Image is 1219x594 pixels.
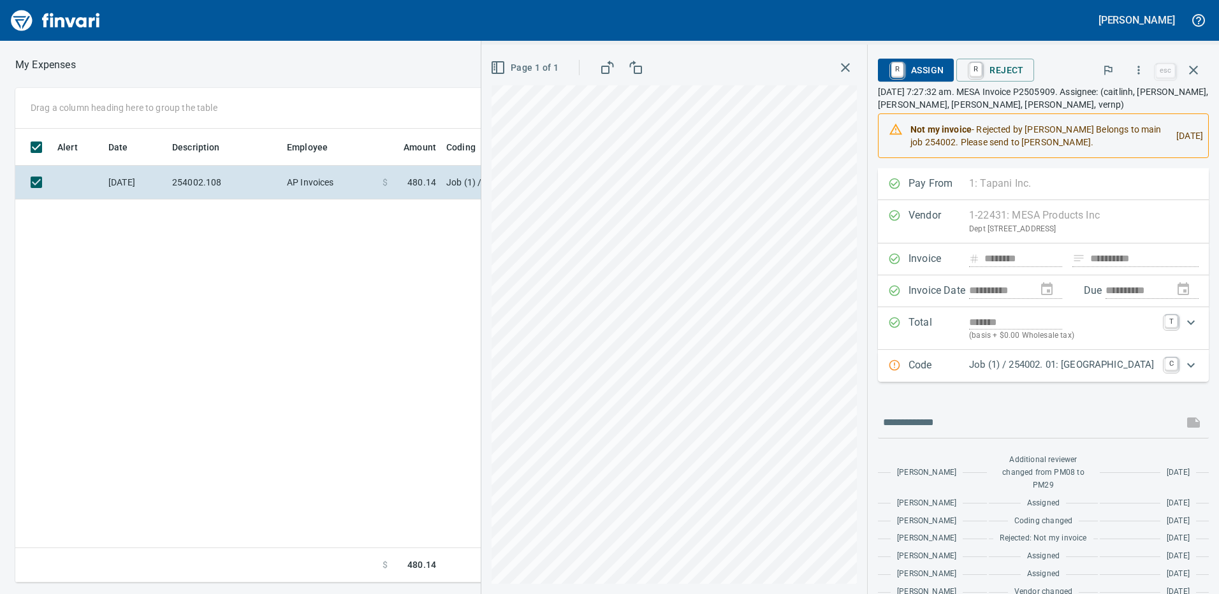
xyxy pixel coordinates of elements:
[1094,56,1122,84] button: Flag
[967,59,1023,81] span: Reject
[1178,407,1209,438] span: This records your message into the invoice and notifies anyone mentioned
[57,140,78,155] span: Alert
[493,60,558,76] span: Page 1 of 1
[1167,467,1190,479] span: [DATE]
[57,140,94,155] span: Alert
[910,124,972,134] strong: Not my invoice
[383,176,388,189] span: $
[1027,550,1060,563] span: Assigned
[15,57,76,73] p: My Expenses
[172,140,220,155] span: Description
[1014,515,1072,528] span: Coding changed
[446,140,476,155] span: Coding
[1095,10,1178,30] button: [PERSON_NAME]
[1166,118,1203,154] div: [DATE]
[441,166,760,199] td: Job (1) / 254002. 01: [GEOGRAPHIC_DATA]
[910,118,1166,154] div: - Rejected by [PERSON_NAME] Belongs to main job 254002. Please send to [PERSON_NAME].
[1167,497,1190,510] span: [DATE]
[383,558,388,572] span: $
[407,558,436,572] span: 480.14
[897,467,956,479] span: [PERSON_NAME]
[1165,315,1178,328] a: T
[897,515,956,528] span: [PERSON_NAME]
[995,454,1091,492] span: Additional reviewer changed from PM08 to PM29
[1099,13,1175,27] h5: [PERSON_NAME]
[969,330,1157,342] p: (basis + $0.00 Wholesale tax)
[287,140,328,155] span: Employee
[897,550,956,563] span: [PERSON_NAME]
[1156,64,1175,78] a: esc
[15,57,76,73] nav: breadcrumb
[8,5,103,36] img: Finvari
[1165,358,1178,370] a: C
[909,315,969,342] p: Total
[1000,532,1086,545] span: Rejected: Not my invoice
[108,140,145,155] span: Date
[387,140,436,155] span: Amount
[282,166,377,199] td: AP Invoices
[1125,56,1153,84] button: More
[1027,497,1060,510] span: Assigned
[1167,515,1190,528] span: [DATE]
[287,140,344,155] span: Employee
[446,140,492,155] span: Coding
[897,532,956,545] span: [PERSON_NAME]
[878,307,1209,350] div: Expand
[956,59,1033,82] button: RReject
[108,140,128,155] span: Date
[878,59,954,82] button: RAssign
[1153,55,1209,85] span: Close invoice
[897,497,956,510] span: [PERSON_NAME]
[888,59,944,81] span: Assign
[878,350,1209,382] div: Expand
[167,166,282,199] td: 254002.108
[172,140,237,155] span: Description
[103,166,167,199] td: [DATE]
[404,140,436,155] span: Amount
[878,85,1209,111] p: [DATE] 7:27:32 am. MESA Invoice P2505909. Assignee: (caitlinh, [PERSON_NAME], [PERSON_NAME], [PER...
[1167,532,1190,545] span: [DATE]
[407,176,436,189] span: 480.14
[1167,550,1190,563] span: [DATE]
[897,568,956,581] span: [PERSON_NAME]
[970,62,982,76] a: R
[969,358,1157,372] p: Job (1) / 254002. 01: [GEOGRAPHIC_DATA]
[488,56,564,80] button: Page 1 of 1
[1027,568,1060,581] span: Assigned
[891,62,903,76] a: R
[31,101,217,114] p: Drag a column heading here to group the table
[1167,568,1190,581] span: [DATE]
[909,358,969,374] p: Code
